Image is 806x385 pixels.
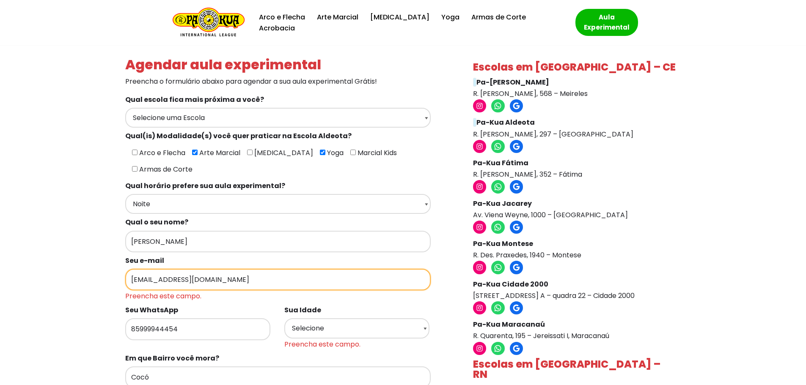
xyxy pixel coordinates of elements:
strong: Pa-Kua Aldeota [476,117,535,127]
p: R. [PERSON_NAME], 568 – Meireles [473,76,677,99]
a: Armas de Corte [471,11,526,23]
b: Qual(is) Modalidade(s) você quer praticar na Escola Aldeota? [125,131,352,141]
span: Armas de Corte [138,164,193,174]
p: Preencha o formulário abaixo para agendar a sua aula experimental Grátis! [125,76,447,87]
a: Acrobacia [259,22,295,34]
span: Arco e Flecha [138,148,185,158]
b: Seu e-mail [125,256,164,265]
a: Escola de Conhecimentos Orientais Pa-Kua Uma escola para toda família [168,8,245,38]
p: R. [PERSON_NAME], 352 – Fátima [473,157,677,180]
input: Yoga [320,150,325,155]
h4: Escolas em [GEOGRAPHIC_DATA] – RN [473,359,677,380]
input: [MEDICAL_DATA] [247,150,253,155]
strong: Pa-Kua Maracanaú [473,319,545,329]
input: Arte Marcial [192,150,198,155]
b: Qual horário prefere sua aula experimental? [125,181,285,191]
p: R. [PERSON_NAME], 297 – [GEOGRAPHIC_DATA] [473,117,677,139]
p: Av. Viena Weyne, 1000 – [GEOGRAPHIC_DATA] [473,198,677,221]
strong: Pa-Kua Cidade 2000 [473,279,548,289]
strong: Pa-Kua Montese [473,239,533,248]
a: [MEDICAL_DATA] [370,11,429,23]
span: Yoga [325,148,344,158]
p: [STREET_ADDRESS] A – quadra 22 – Cidade 2000 [473,279,677,301]
span: Preencha este campo. [125,290,447,302]
a: Aula Experimental [575,9,638,36]
b: Em que Bairro você mora? [125,353,219,363]
p: R. Des. Praxedes, 1940 – Montese [473,238,677,261]
span: Arte Marcial [198,148,240,158]
p: R. Quarenta, 195 – Jereissati I, Maracanaú [473,319,677,341]
a: Arco e Flecha [259,11,305,23]
h4: Agendar aula experimental [125,58,447,71]
strong: Pa-[PERSON_NAME] [476,77,549,87]
b: Qual escola fica mais próxima a você? [125,95,264,104]
div: Menu primário [257,11,563,34]
a: Arte Marcial [317,11,358,23]
span: Marcial Kids [356,148,397,158]
input: Arco e Flecha [132,150,138,155]
input: Armas de Corte [132,166,138,172]
b: Sua Idade [284,305,321,315]
input: Marcial Kids [350,150,356,155]
b: Qual o seu nome? [125,217,188,227]
strong: Pa-Kua Jacarey [473,199,532,208]
a: Yoga [441,11,459,23]
strong: Pa-Kua Fátima [473,158,528,168]
h4: Escolas em [GEOGRAPHIC_DATA] – CE [473,62,677,72]
b: Seu WhatsApp [125,305,178,315]
span: Preencha este campo. [284,339,437,350]
span: [MEDICAL_DATA] [253,148,313,158]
